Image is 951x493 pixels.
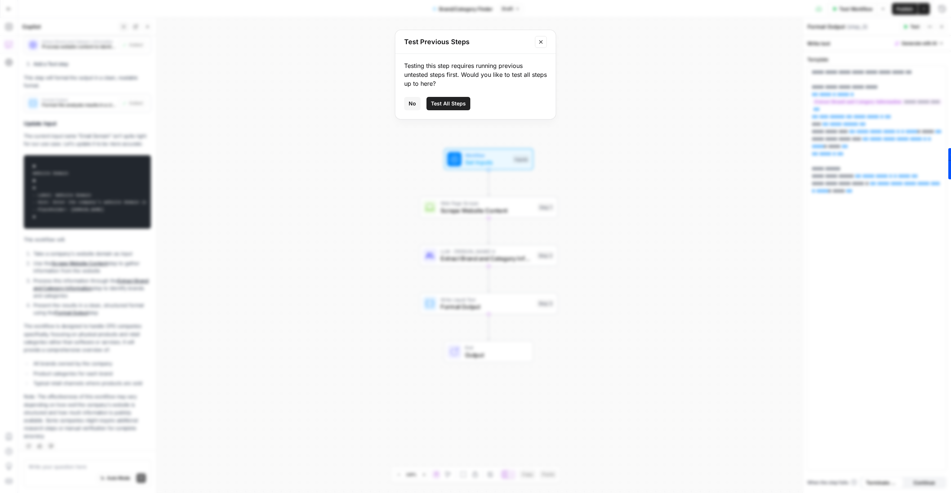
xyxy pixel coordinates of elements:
span: Test All Steps [431,100,466,107]
div: Testing this step requires running previous untested steps first. Would you like to test all step... [404,61,547,88]
button: Test All Steps [426,97,470,110]
h2: Test Previous Steps [404,37,530,47]
span: No [409,100,416,107]
button: Close modal [535,36,547,48]
button: No [404,97,421,110]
